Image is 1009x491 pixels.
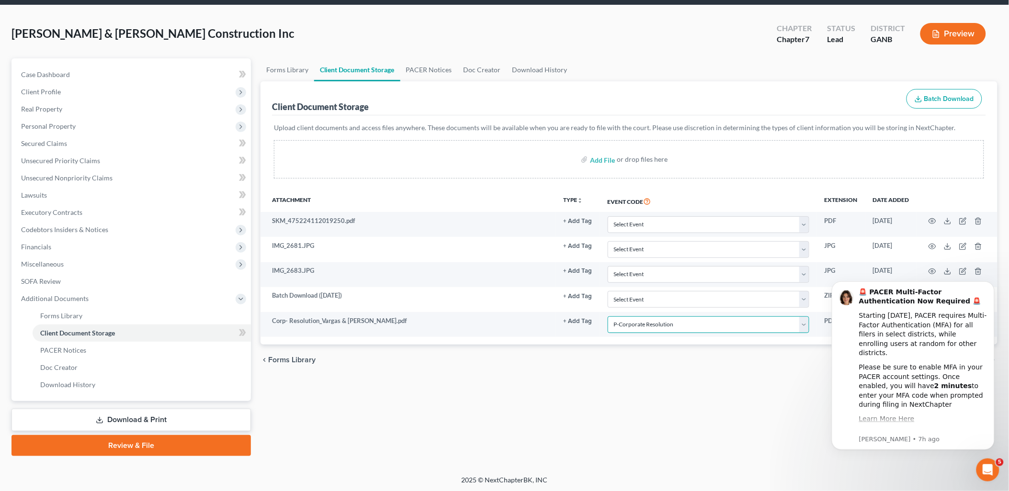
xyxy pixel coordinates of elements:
[11,409,251,431] a: Download & Print
[21,191,47,199] span: Lawsuits
[564,266,592,275] a: + Add Tag
[564,291,592,300] a: + Add Tag
[400,58,458,81] a: PACER Notices
[21,243,51,251] span: Financials
[21,277,61,285] span: SOFA Review
[261,262,556,287] td: IMG_2683.JPG
[578,198,583,203] i: unfold_more
[40,329,115,337] span: Client Document Storage
[13,204,251,221] a: Executory Contracts
[21,294,89,302] span: Additional Documents
[261,356,268,364] i: chevron_left
[13,135,251,152] a: Secured Claims
[268,356,316,364] span: Forms Library
[907,89,982,109] button: Batch Download
[11,26,294,40] span: [PERSON_NAME] & [PERSON_NAME] Construction Inc
[261,356,316,364] button: chevron_left Forms Library
[261,190,556,212] th: Attachment
[924,95,974,103] span: Batch Download
[21,122,76,130] span: Personal Property
[564,241,592,250] a: + Add Tag
[805,34,809,44] span: 7
[777,34,812,45] div: Chapter
[871,23,905,34] div: District
[564,218,592,224] button: + Add Tag
[777,23,812,34] div: Chapter
[564,243,592,249] button: + Add Tag
[564,293,592,300] button: + Add Tag
[272,101,369,112] div: Client Document Storage
[40,363,78,371] span: Doc Creator
[507,58,573,81] a: Download History
[13,152,251,169] a: Unsecured Priority Claims
[261,312,556,337] td: Corp- Resolution_Vargas & [PERSON_NAME].pdf
[21,208,82,216] span: Executory Contracts
[827,34,855,45] div: Lead
[13,187,251,204] a: Lawsuits
[458,58,507,81] a: Doc Creator
[13,273,251,290] a: SOFA Review
[21,156,100,165] span: Unsecured Priority Claims
[21,139,67,147] span: Secured Claims
[33,359,251,376] a: Doc Creator
[33,342,251,359] a: PACER Notices
[865,237,917,262] td: [DATE]
[817,312,865,337] td: PDF
[314,58,400,81] a: Client Document Storage
[564,318,592,324] button: + Add Tag
[976,458,999,481] iframe: Intercom live chat
[817,190,865,212] th: Extension
[21,260,64,268] span: Miscellaneous
[617,155,668,164] div: or drop files here
[920,23,986,45] button: Preview
[817,262,865,287] td: JPG
[261,237,556,262] td: IMG_2681.JPG
[11,435,251,456] a: Review & File
[817,212,865,237] td: PDF
[564,216,592,225] a: + Add Tag
[865,190,917,212] th: Date added
[564,197,583,203] button: TYPEunfold_more
[261,287,556,312] td: Batch Download ([DATE])
[564,316,592,325] a: + Add Tag
[564,268,592,274] button: + Add Tag
[40,380,95,389] span: Download History
[817,237,865,262] td: JPG
[33,324,251,342] a: Client Document Storage
[21,88,61,96] span: Client Profile
[40,312,82,320] span: Forms Library
[33,307,251,324] a: Forms Library
[21,105,62,113] span: Real Property
[13,169,251,187] a: Unsecured Nonpriority Claims
[996,458,1004,466] span: 5
[600,190,817,212] th: Event Code
[865,212,917,237] td: [DATE]
[817,287,865,312] td: ZIP
[817,267,1009,465] iframe: Intercom notifications message
[865,262,917,287] td: [DATE]
[827,23,855,34] div: Status
[21,70,70,78] span: Case Dashboard
[33,376,251,393] a: Download History
[871,34,905,45] div: GANB
[261,212,556,237] td: SKM_475224112019250.pdf
[21,174,113,182] span: Unsecured Nonpriority Claims
[274,123,984,133] p: Upload client documents and access files anywhere. These documents will be available when you are...
[261,58,314,81] a: Forms Library
[40,346,86,354] span: PACER Notices
[21,225,108,234] span: Codebtors Insiders & Notices
[13,66,251,83] a: Case Dashboard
